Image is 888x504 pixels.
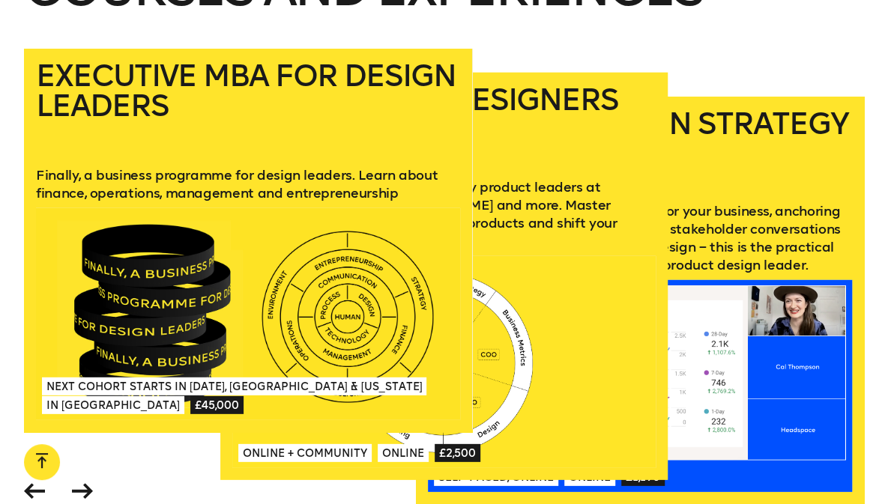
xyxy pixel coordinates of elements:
span: Online + Community [238,444,372,462]
span: £45,000 [190,396,244,414]
span: £2,500 [435,444,480,462]
h2: Executive MBA for Design Leaders [36,61,460,148]
span: Online [378,444,429,462]
span: In [GEOGRAPHIC_DATA] [42,396,184,414]
a: Executive MBA for Design LeadersFinally, a business programme for design leaders. Learn about fin... [24,49,472,432]
p: Finally, a business programme for design leaders. Learn about finance, operations, management and... [36,166,460,202]
span: Next Cohort Starts in [DATE], [GEOGRAPHIC_DATA] & [US_STATE] [42,377,426,395]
